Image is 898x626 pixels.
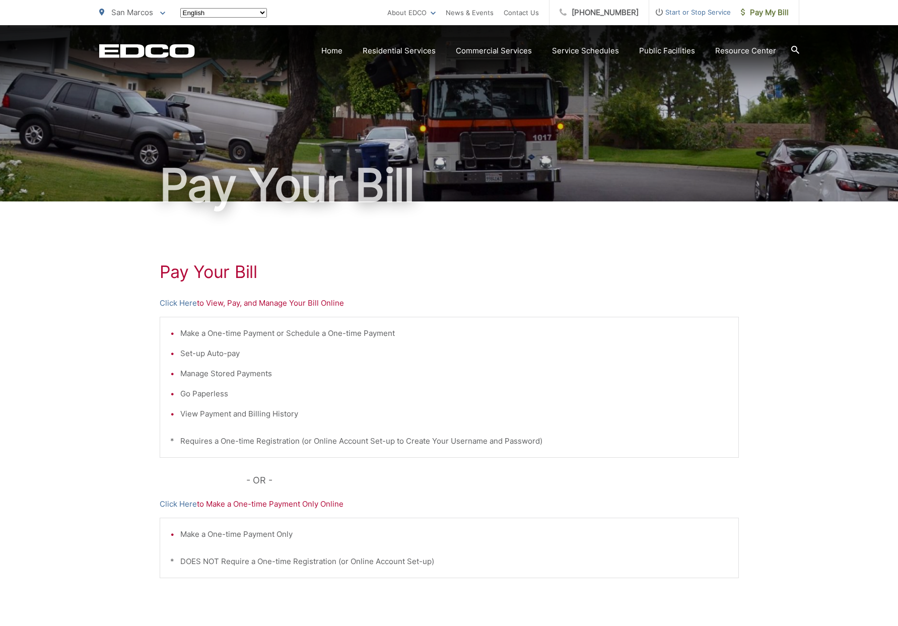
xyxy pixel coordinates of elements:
a: Service Schedules [552,45,619,57]
a: Click Here [160,297,197,309]
h1: Pay Your Bill [160,262,739,282]
li: Make a One-time Payment or Schedule a One-time Payment [180,327,728,339]
p: * Requires a One-time Registration (or Online Account Set-up to Create Your Username and Password) [170,435,728,447]
select: Select a language [180,8,267,18]
a: News & Events [446,7,494,19]
a: Home [321,45,342,57]
a: Residential Services [363,45,436,57]
li: Make a One-time Payment Only [180,528,728,540]
li: Set-up Auto-pay [180,347,728,360]
a: EDCD logo. Return to the homepage. [99,44,195,58]
a: Click Here [160,498,197,510]
p: - OR - [246,473,739,488]
li: Manage Stored Payments [180,368,728,380]
span: San Marcos [111,8,153,17]
p: * DOES NOT Require a One-time Registration (or Online Account Set-up) [170,555,728,568]
a: Contact Us [504,7,539,19]
p: to View, Pay, and Manage Your Bill Online [160,297,739,309]
a: Commercial Services [456,45,532,57]
a: Public Facilities [639,45,695,57]
a: Resource Center [715,45,776,57]
h1: Pay Your Bill [99,160,799,211]
li: Go Paperless [180,388,728,400]
a: About EDCO [387,7,436,19]
li: View Payment and Billing History [180,408,728,420]
p: to Make a One-time Payment Only Online [160,498,739,510]
span: Pay My Bill [741,7,789,19]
